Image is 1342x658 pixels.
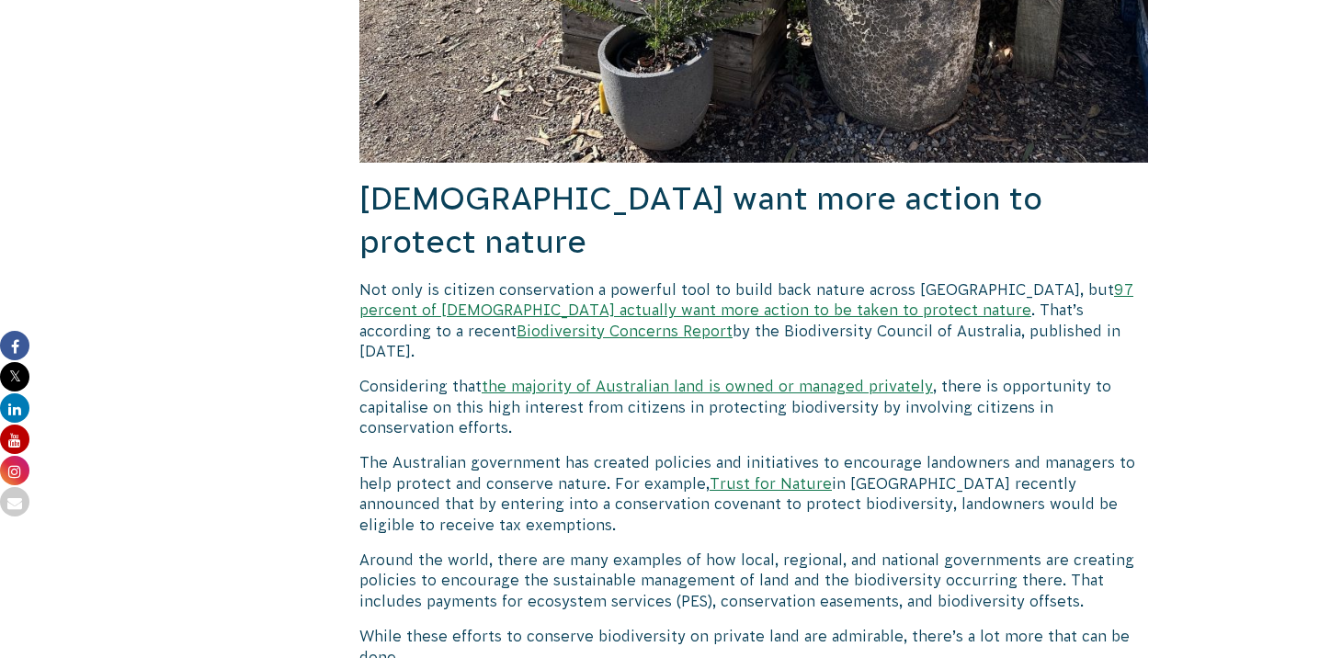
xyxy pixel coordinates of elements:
[359,376,1148,437] p: Considering that , there is opportunity to capitalise on this high interest from citizens in prot...
[710,475,832,492] a: Trust for Nature
[359,177,1148,265] h2: [DEMOGRAPHIC_DATA] want more action to protect nature
[482,378,933,394] a: the majority of Australian land is owned or managed privately
[517,323,733,339] a: Biodiversity Concerns Report
[359,452,1148,535] p: The Australian government has created policies and initiatives to encourage landowners and manage...
[359,550,1148,611] p: Around the world, there are many examples of how local, regional, and national governments are cr...
[359,279,1148,362] p: Not only is citizen conservation a powerful tool to build back nature across [GEOGRAPHIC_DATA], b...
